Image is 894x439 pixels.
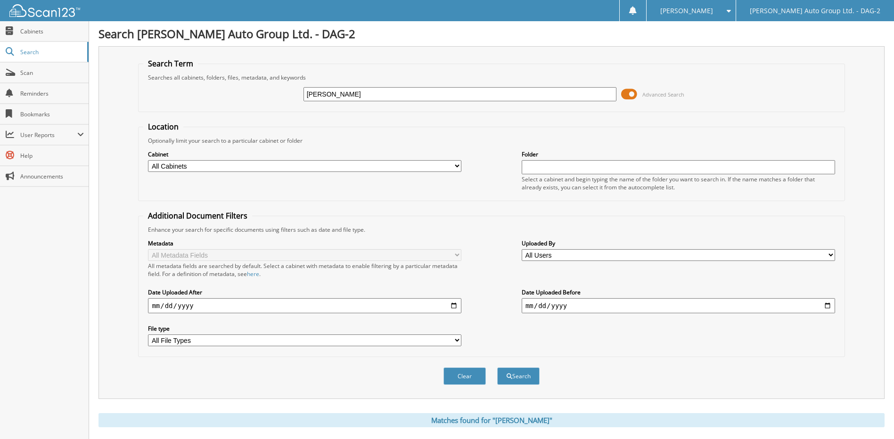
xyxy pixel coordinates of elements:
[20,110,84,118] span: Bookmarks
[20,27,84,35] span: Cabinets
[143,73,839,81] div: Searches all cabinets, folders, files, metadata, and keywords
[148,325,461,333] label: File type
[20,131,77,139] span: User Reports
[20,48,82,56] span: Search
[148,239,461,247] label: Metadata
[143,211,252,221] legend: Additional Document Filters
[148,298,461,313] input: start
[98,413,885,427] div: Matches found for "[PERSON_NAME]"
[522,288,835,296] label: Date Uploaded Before
[9,4,80,17] img: scan123-logo-white.svg
[522,239,835,247] label: Uploaded By
[750,8,880,14] span: [PERSON_NAME] Auto Group Ltd. - DAG-2
[143,226,839,234] div: Enhance your search for specific documents using filters such as date and file type.
[443,367,486,385] button: Clear
[148,288,461,296] label: Date Uploaded After
[98,26,885,41] h1: Search [PERSON_NAME] Auto Group Ltd. - DAG-2
[497,367,540,385] button: Search
[247,270,259,278] a: here
[148,262,461,278] div: All metadata fields are searched by default. Select a cabinet with metadata to enable filtering b...
[522,150,835,158] label: Folder
[642,91,684,98] span: Advanced Search
[20,89,84,98] span: Reminders
[20,152,84,160] span: Help
[20,69,84,77] span: Scan
[522,298,835,313] input: end
[660,8,713,14] span: [PERSON_NAME]
[143,122,183,132] legend: Location
[522,175,835,191] div: Select a cabinet and begin typing the name of the folder you want to search in. If the name match...
[143,137,839,145] div: Optionally limit your search to a particular cabinet or folder
[20,172,84,180] span: Announcements
[148,150,461,158] label: Cabinet
[143,58,198,69] legend: Search Term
